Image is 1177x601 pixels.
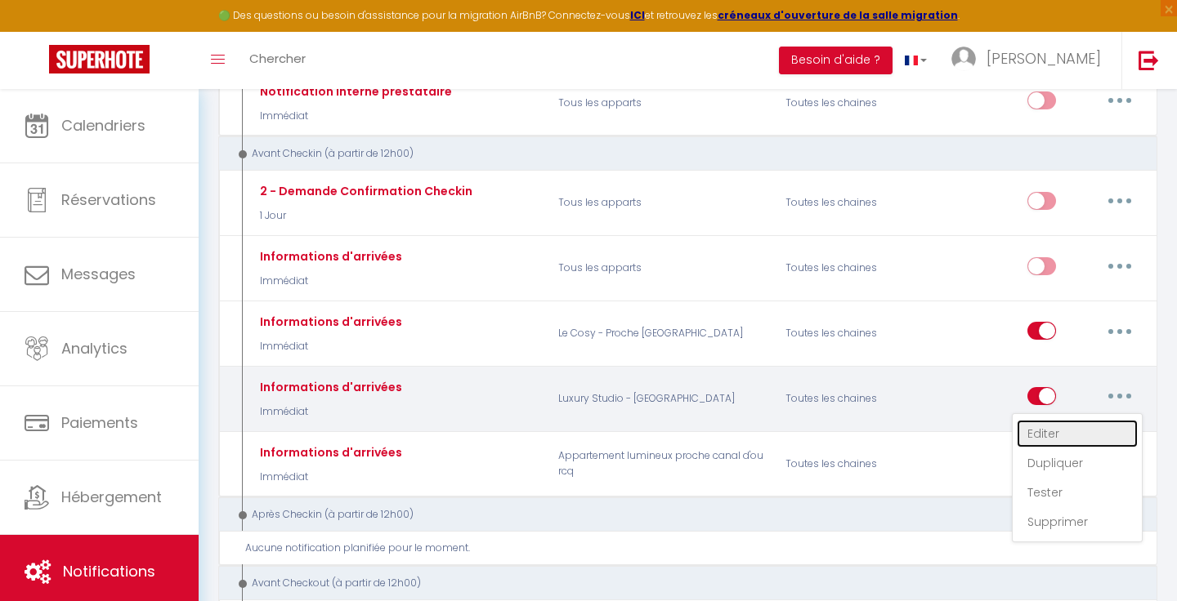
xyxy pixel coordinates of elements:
[256,470,402,485] p: Immédiat
[548,375,775,422] p: Luxury Studio - [GEOGRAPHIC_DATA]
[237,32,318,89] a: Chercher
[61,487,162,507] span: Hébergement
[256,378,402,396] div: Informations d'arrivées
[49,45,150,73] img: Super Booking
[1017,508,1138,536] a: Supprimer
[245,541,1143,556] div: Aucune notification planifiée pour le moment.
[1108,528,1165,589] iframe: Chat
[61,338,128,358] span: Analytics
[779,47,893,74] button: Besoin d'aide ?
[256,109,452,124] p: Immédiat
[987,48,1101,69] span: [PERSON_NAME]
[13,7,62,56] button: Ouvrir le widget de chat LiveChat
[256,404,402,420] p: Immédiat
[548,245,775,292] p: Tous les apparts
[1017,479,1138,506] a: Tester
[775,245,926,292] div: Toutes les chaines
[775,375,926,422] div: Toutes les chaines
[775,180,926,227] div: Toutes les chaines
[234,146,1125,162] div: Avant Checkin (à partir de 12h00)
[256,339,402,354] p: Immédiat
[256,313,402,331] div: Informations d'arrivées
[234,507,1125,523] div: Après Checkin (à partir de 12h00)
[61,115,145,136] span: Calendriers
[256,208,472,224] p: 1 Jour
[61,412,138,433] span: Paiements
[1017,420,1138,447] a: Editer
[63,561,155,581] span: Notifications
[1017,449,1138,477] a: Dupliquer
[256,247,402,265] div: Informations d'arrivées
[234,576,1125,591] div: Avant Checkout (à partir de 12h00)
[775,440,926,487] div: Toutes les chaines
[61,189,156,210] span: Réservations
[775,79,926,127] div: Toutes les chaines
[939,32,1121,89] a: ... [PERSON_NAME]
[630,8,645,22] a: ICI
[548,180,775,227] p: Tous les apparts
[256,182,472,200] div: 2 - Demande Confirmation Checkin
[775,309,926,357] div: Toutes les chaines
[256,82,452,100] div: Notification interne prestataire
[718,8,958,22] a: créneaux d'ouverture de la salle migration
[548,440,775,487] p: Appartement lumineux proche canal d'ourcq
[61,264,136,284] span: Messages
[249,50,306,67] span: Chercher
[951,47,976,71] img: ...
[548,79,775,127] p: Tous les apparts
[256,274,402,289] p: Immédiat
[1139,50,1159,70] img: logout
[548,309,775,357] p: Le Cosy - Proche [GEOGRAPHIC_DATA]
[256,443,402,461] div: Informations d'arrivées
